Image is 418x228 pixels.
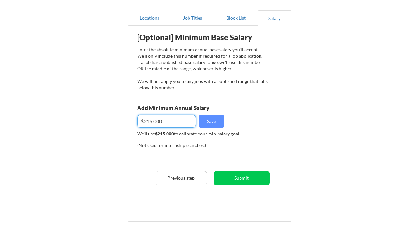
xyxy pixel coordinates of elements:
[137,105,238,111] div: Add Minimum Annual Salary
[214,10,258,26] button: Block List
[137,46,268,91] div: Enter the absolute minimum annual base salary you'll accept. We'll only include this number if re...
[214,171,270,185] button: Submit
[137,131,268,137] div: We'll use to calibrate your min. salary goal!
[199,115,224,128] button: Save
[171,10,214,26] button: Job Titles
[128,10,171,26] button: Locations
[156,171,207,185] button: Previous step
[137,142,225,149] div: (Not used for internship searches.)
[137,34,268,41] div: [Optional] Minimum Base Salary
[155,131,174,136] strong: $215,000
[137,115,196,128] input: E.g. $100,000
[258,10,291,26] button: Salary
